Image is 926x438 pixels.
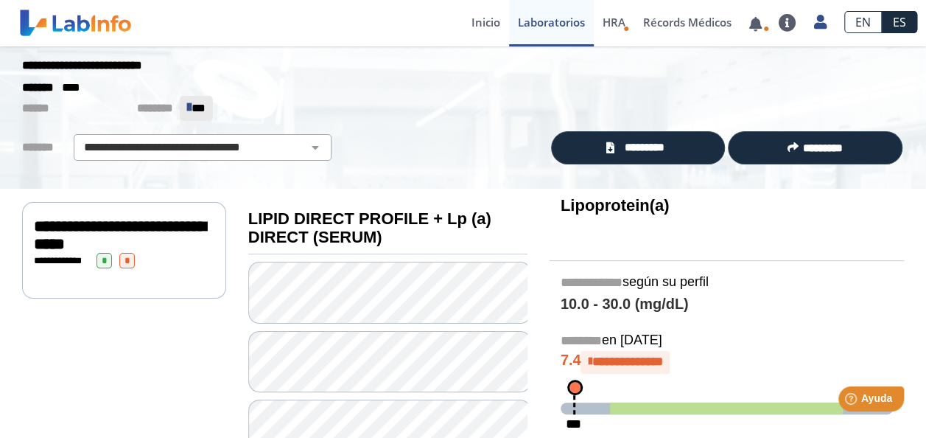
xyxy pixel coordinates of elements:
b: LIPID DIRECT PROFILE + Lp (a) DIRECT (SERUM) [248,209,491,246]
iframe: Help widget launcher [795,380,910,422]
h5: según su perfil [561,274,893,291]
a: ES [882,11,917,33]
a: EN [844,11,882,33]
b: Lipoprotein(a) [561,196,670,215]
h5: en [DATE] [561,333,893,350]
h4: 7.4 [561,351,893,373]
h4: 10.0 - 30.0 (mg/dL) [561,296,893,313]
span: HRA [603,15,625,29]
